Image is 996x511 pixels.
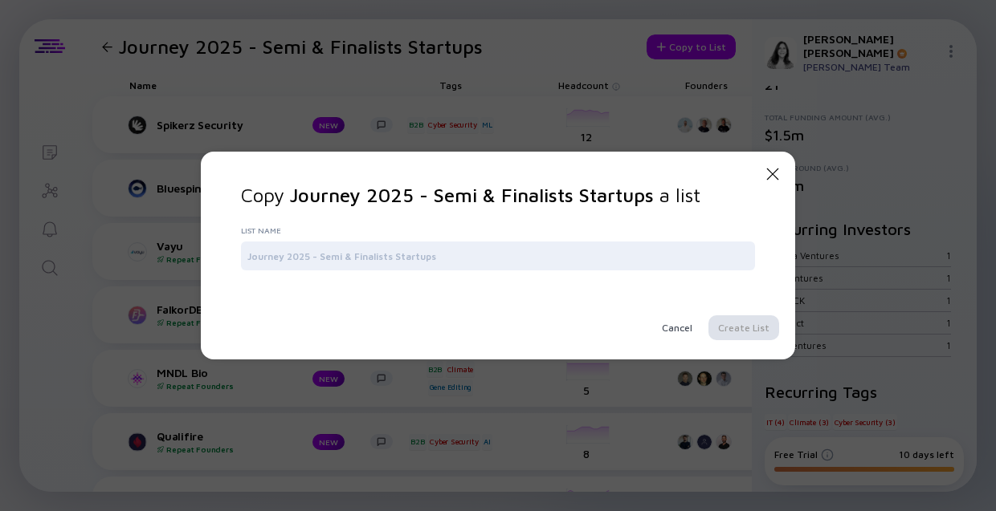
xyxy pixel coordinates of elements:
[708,315,779,340] div: Create List
[290,184,654,206] span: Journey 2025 - Semi & Finalists Startups
[652,315,702,340] button: Cancel
[241,184,755,206] h1: Copy a list
[241,225,755,235] label: List Name
[247,248,749,264] input: Journey 2025 - Semi & Finalists Startups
